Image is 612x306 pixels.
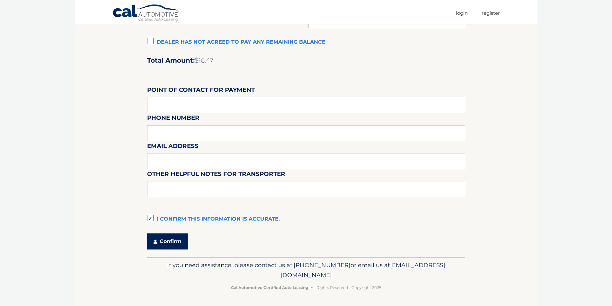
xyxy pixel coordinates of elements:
label: Dealer has not agreed to pay any remaining balance [147,36,465,49]
button: Confirm [147,233,188,249]
label: I confirm this information is accurate. [147,213,465,226]
h2: Total Amount: [147,57,465,65]
p: - All Rights Reserved - Copyright 2025 [151,284,461,291]
span: $16.47 [195,57,214,64]
a: Cal Automotive [112,4,180,23]
p: If you need assistance, please contact us at: or email us at [151,260,461,281]
label: Point of Contact for Payment [147,85,255,97]
strong: Cal Automotive Certified Auto Leasing [231,285,308,290]
a: Register [482,8,500,18]
a: Login [456,8,468,18]
label: Other helpful notes for transporter [147,169,285,181]
span: [PHONE_NUMBER] [294,261,350,269]
label: Email Address [147,141,199,153]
